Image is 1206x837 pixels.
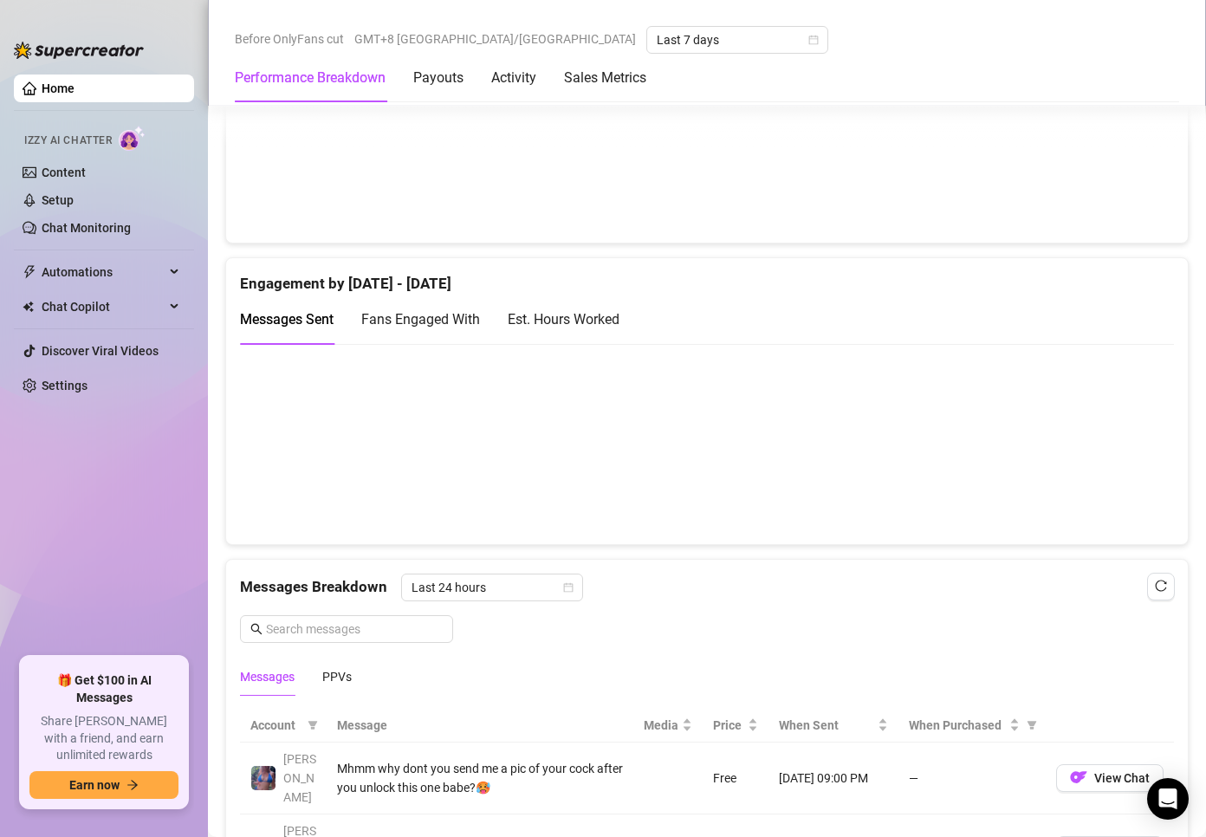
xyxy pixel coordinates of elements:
a: Setup [42,193,74,207]
th: Message [327,709,633,743]
span: thunderbolt [23,265,36,279]
div: Mhmm why dont you send me a pic of your cock after you unlock this one babe?🥵 [337,759,623,797]
th: When Sent [768,709,898,743]
span: Izzy AI Chatter [24,133,112,149]
td: — [898,743,1046,814]
a: Discover Viral Videos [42,344,159,358]
span: View Chat [1094,771,1150,785]
span: Media [644,716,678,735]
span: Earn now [69,778,120,792]
span: filter [1027,720,1037,730]
span: filter [308,720,318,730]
div: Performance Breakdown [235,68,386,88]
span: When Sent [779,716,874,735]
span: GMT+8 [GEOGRAPHIC_DATA]/[GEOGRAPHIC_DATA] [354,26,636,52]
span: Before OnlyFans cut [235,26,344,52]
span: [PERSON_NAME] [283,752,316,804]
div: Est. Hours Worked [508,308,619,330]
div: Payouts [413,68,464,88]
span: Share [PERSON_NAME] with a friend, and earn unlimited rewards [29,713,178,764]
div: Messages [240,667,295,686]
img: AI Chatter [119,126,146,151]
div: Activity [491,68,536,88]
button: OFView Chat [1056,764,1164,792]
span: calendar [808,35,819,45]
span: Chat Copilot [42,293,165,321]
div: Messages Breakdown [240,574,1174,601]
span: Last 7 days [657,27,818,53]
div: PPVs [322,667,352,686]
a: Settings [42,379,88,393]
span: filter [1023,712,1041,738]
th: When Purchased [898,709,1046,743]
span: search [250,623,263,635]
a: OFView Chat [1056,775,1164,788]
img: OF [1070,769,1087,786]
span: filter [304,712,321,738]
span: Automations [42,258,165,286]
span: Account [250,716,301,735]
button: Earn nowarrow-right [29,771,178,799]
span: 🎁 Get $100 in AI Messages [29,672,178,706]
span: When Purchased [909,716,1006,735]
span: arrow-right [126,779,139,791]
span: reload [1155,580,1167,592]
td: Free [703,743,768,814]
div: Open Intercom Messenger [1147,778,1189,820]
td: [DATE] 09:00 PM [768,743,898,814]
span: Messages Sent [240,311,334,328]
span: Price [713,716,744,735]
img: logo-BBDzfeDw.svg [14,42,144,59]
img: Jaylie [251,766,276,790]
span: calendar [563,582,574,593]
a: Chat Monitoring [42,221,131,235]
a: Home [42,81,75,95]
th: Media [633,709,703,743]
th: Price [703,709,768,743]
div: Engagement by [DATE] - [DATE] [240,258,1174,295]
span: Last 24 hours [412,574,573,600]
a: Content [42,165,86,179]
span: Fans Engaged With [361,311,480,328]
img: Chat Copilot [23,301,34,313]
div: Sales Metrics [564,68,646,88]
input: Search messages [266,620,443,639]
